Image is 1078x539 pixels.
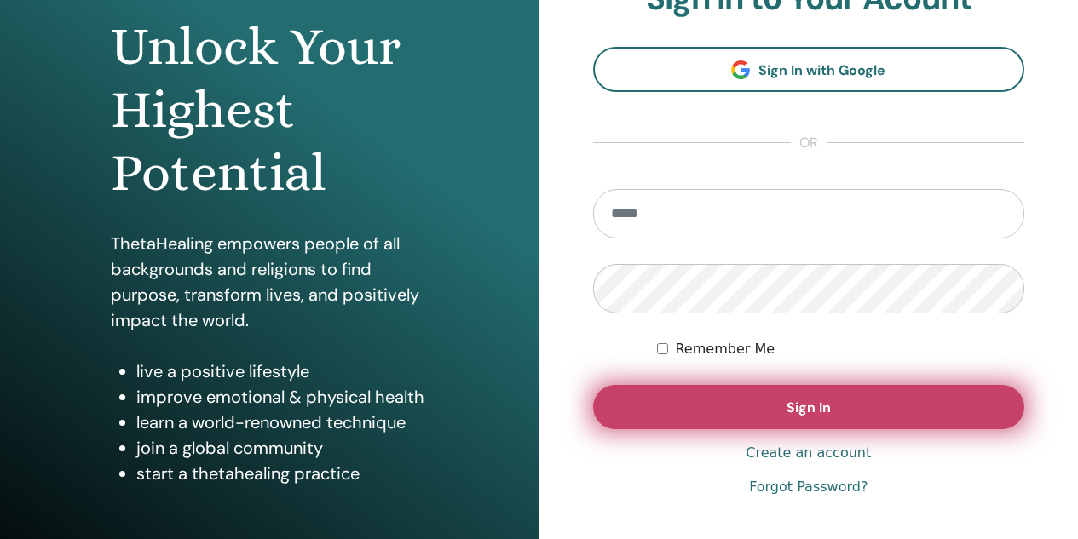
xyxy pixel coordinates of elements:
[593,385,1025,429] button: Sign In
[111,231,428,333] p: ThetaHealing empowers people of all backgrounds and religions to find purpose, transform lives, a...
[791,133,827,153] span: or
[136,410,428,435] li: learn a world-renowned technique
[758,61,885,79] span: Sign In with Google
[593,47,1025,92] a: Sign In with Google
[111,15,428,205] h1: Unlock Your Highest Potential
[746,443,871,463] a: Create an account
[136,435,428,461] li: join a global community
[136,384,428,410] li: improve emotional & physical health
[749,477,868,497] a: Forgot Password?
[136,461,428,486] li: start a thetahealing practice
[657,339,1024,359] div: Keep me authenticated indefinitely or until I manually logout
[787,399,831,416] span: Sign In
[675,339,775,359] label: Remember Me
[136,358,428,384] li: live a positive lifestyle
